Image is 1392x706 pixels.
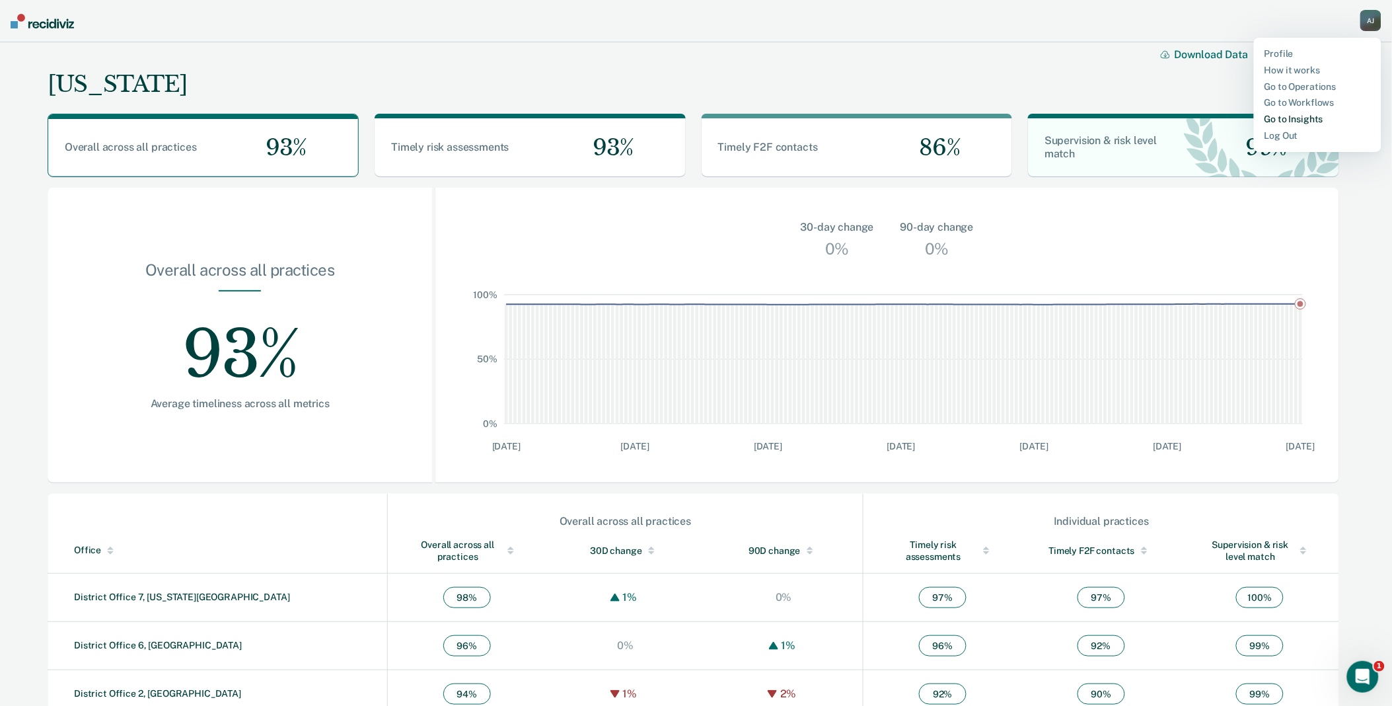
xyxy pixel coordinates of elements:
div: [US_STATE] [48,71,187,98]
div: 1% [778,639,799,652]
text: [DATE] [1020,441,1048,451]
th: Toggle SortBy [1022,528,1181,574]
div: A J [1360,10,1381,31]
span: Timely risk assessments [391,141,509,153]
div: 1% [620,687,641,700]
img: Recidiviz [11,14,74,28]
div: 0% [822,235,852,262]
span: 97 % [1078,587,1125,608]
th: Toggle SortBy [388,528,546,574]
div: 30-day change [801,219,874,235]
div: Individual practices [864,515,1338,528]
span: 86% [909,134,961,161]
text: [DATE] [887,441,915,451]
text: [DATE] [492,441,520,451]
div: 0% [772,591,795,604]
span: Timely F2F contacts [718,141,818,153]
a: Go to Insights [1264,114,1371,125]
div: 0% [922,235,952,262]
span: 94 % [443,684,491,705]
a: District Office 6, [GEOGRAPHIC_DATA] [74,640,242,650]
span: 100 % [1236,587,1284,608]
text: [DATE] [754,441,782,451]
a: Go to Workflows [1264,97,1371,108]
div: 90D change [731,545,837,557]
div: 1% [620,591,641,604]
th: Toggle SortBy [1181,528,1339,574]
span: 99 % [1236,635,1284,656]
div: Office [74,545,382,556]
div: 2% [777,687,800,700]
button: AJ [1360,10,1381,31]
span: 99 % [1236,684,1284,705]
th: Toggle SortBy [705,528,863,574]
span: 92 % [919,684,967,705]
th: Toggle SortBy [863,528,1022,574]
div: 93% [90,292,390,397]
div: Overall across all practices [414,539,520,563]
div: 90-day change [900,219,974,235]
span: 93% [255,134,307,161]
span: 96 % [443,635,491,656]
a: District Office 2, [GEOGRAPHIC_DATA] [74,688,241,699]
div: 0% [614,639,637,652]
span: 98 % [443,587,491,608]
span: Supervision & risk level match [1044,134,1157,160]
text: [DATE] [1286,441,1315,451]
a: District Office 7, [US_STATE][GEOGRAPHIC_DATA] [74,592,290,602]
span: 96 % [919,635,967,656]
span: 97 % [919,587,967,608]
div: Timely risk assessments [890,539,996,563]
button: Download Data [1161,48,1264,61]
div: Average timeliness across all metrics [90,397,390,410]
span: 92 % [1078,635,1125,656]
div: Overall across all practices [388,515,862,528]
th: Toggle SortBy [48,528,388,574]
div: Timely F2F contacts [1048,545,1154,557]
iframe: Intercom live chat [1347,661,1379,693]
div: 30D change [573,545,678,557]
div: Supervision & risk level match [1207,539,1313,563]
text: [DATE] [1153,441,1181,451]
a: How it works [1264,65,1371,76]
a: Profile [1264,48,1371,59]
a: Go to Operations [1264,81,1371,93]
th: Toggle SortBy [546,528,705,574]
text: [DATE] [620,441,649,451]
a: Log Out [1264,130,1371,141]
span: 99% [1235,134,1288,161]
span: Overall across all practices [65,141,197,153]
span: 1 [1374,661,1385,672]
span: 90 % [1078,684,1125,705]
div: Overall across all practices [90,260,390,290]
span: 93% [582,134,634,161]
